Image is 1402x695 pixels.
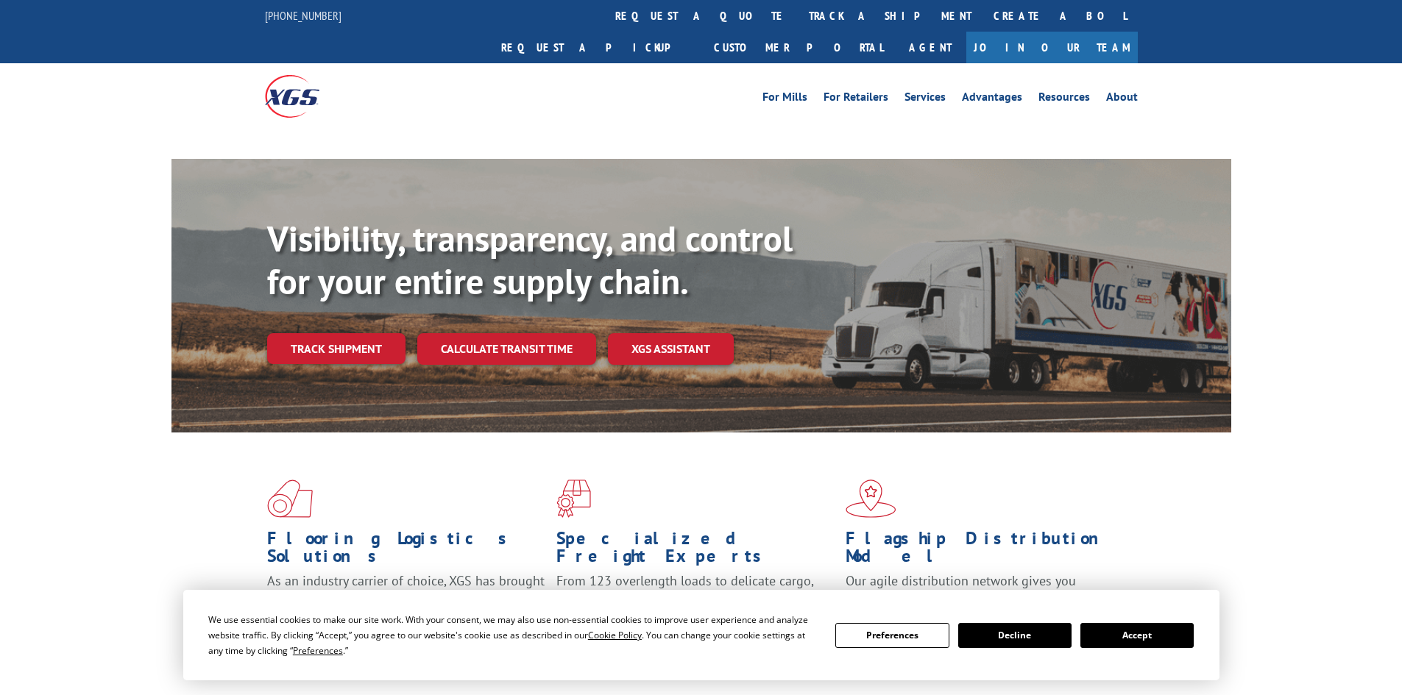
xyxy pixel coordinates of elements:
img: xgs-icon-total-supply-chain-intelligence-red [267,480,313,518]
a: Resources [1038,91,1090,107]
a: Agent [894,32,966,63]
button: Accept [1080,623,1194,648]
h1: Flooring Logistics Solutions [267,530,545,572]
span: Cookie Policy [588,629,642,641]
div: Cookie Consent Prompt [183,590,1219,680]
p: From 123 overlength loads to delicate cargo, our experienced staff knows the best way to move you... [556,572,835,638]
a: Track shipment [267,333,406,364]
span: Our agile distribution network gives you nationwide inventory management on demand. [846,572,1116,607]
span: Preferences [293,644,343,657]
h1: Flagship Distribution Model [846,530,1124,572]
a: Advantages [962,91,1022,107]
img: xgs-icon-flagship-distribution-model-red [846,480,896,518]
button: Decline [958,623,1072,648]
a: Request a pickup [490,32,703,63]
img: xgs-icon-focused-on-flooring-red [556,480,591,518]
button: Preferences [835,623,949,648]
h1: Specialized Freight Experts [556,530,835,572]
a: For Mills [762,91,807,107]
a: Join Our Team [966,32,1138,63]
span: As an industry carrier of choice, XGS has brought innovation and dedication to flooring logistics... [267,572,545,624]
a: [PHONE_NUMBER] [265,8,341,23]
a: Services [904,91,946,107]
a: About [1106,91,1138,107]
b: Visibility, transparency, and control for your entire supply chain. [267,215,793,304]
a: XGS ASSISTANT [608,333,734,365]
a: Customer Portal [703,32,894,63]
a: Calculate transit time [417,333,596,365]
a: For Retailers [824,91,888,107]
div: We use essential cookies to make our site work. With your consent, we may also use non-essential ... [208,612,818,658]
